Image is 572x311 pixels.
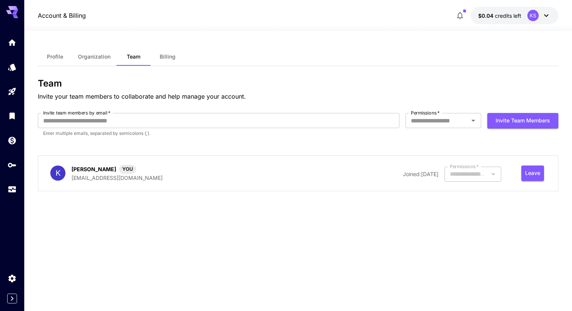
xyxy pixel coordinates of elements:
div: $0.0424 [478,12,521,20]
label: Invite team members by email [43,110,110,116]
h3: Team [38,78,558,89]
div: Home [8,38,17,47]
button: $0.0424KS [471,7,558,24]
p: [PERSON_NAME] [71,165,116,173]
div: Playground [8,87,17,96]
div: Settings [8,274,17,283]
div: K [50,166,65,181]
button: Leave [521,166,544,181]
div: Library [8,111,17,121]
button: Expand sidebar [7,294,17,303]
p: Enter multiple emails, separated by semicolons (;). [43,130,394,137]
button: Invite team members [487,113,558,128]
span: Organization [78,53,110,60]
p: [EMAIL_ADDRESS][DOMAIN_NAME] [71,174,163,182]
span: Billing [160,53,176,60]
a: Account & Billing [38,11,86,20]
span: Joined: [DATE] [403,171,438,177]
span: YOU [119,166,136,173]
div: Models [8,62,17,72]
span: Team [127,53,140,60]
span: $0.04 [478,12,495,19]
span: Profile [47,53,63,60]
div: API Keys [8,160,17,170]
nav: breadcrumb [38,11,86,20]
div: Usage [8,185,17,194]
button: Open [468,115,479,126]
div: KS [527,10,539,21]
p: Invite your team members to collaborate and help manage your account. [38,92,558,101]
div: Wallet [8,136,17,145]
label: Permissions [450,163,479,170]
span: credits left [495,12,521,19]
label: Permissions [411,110,440,116]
